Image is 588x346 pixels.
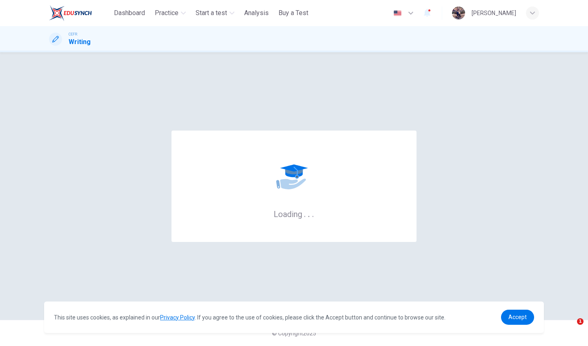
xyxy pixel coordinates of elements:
span: © Copyright 2025 [272,330,316,337]
span: This site uses cookies, as explained in our . If you agree to the use of cookies, please click th... [54,314,445,321]
span: Start a test [196,8,227,18]
button: Practice [151,6,189,20]
button: Analysis [241,6,272,20]
button: Buy a Test [275,6,312,20]
h6: . [307,206,310,220]
img: ELTC logo [49,5,92,21]
span: Analysis [244,8,269,18]
span: Dashboard [114,8,145,18]
span: Accept [508,314,527,320]
div: cookieconsent [44,302,544,333]
button: Start a test [192,6,238,20]
iframe: Intercom live chat [560,318,580,338]
h6: Loading [274,208,314,219]
a: ELTC logo [49,5,111,21]
h6: . [303,206,306,220]
h1: Writing [69,37,91,47]
button: Dashboard [111,6,148,20]
h6: . [312,206,314,220]
img: en [392,10,403,16]
a: dismiss cookie message [501,310,534,325]
span: Practice [155,8,178,18]
span: CEFR [69,31,77,37]
span: Buy a Test [278,8,308,18]
div: [PERSON_NAME] [472,8,516,18]
span: 1 [577,318,584,325]
a: Privacy Policy [160,314,195,321]
img: Profile picture [452,7,465,20]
